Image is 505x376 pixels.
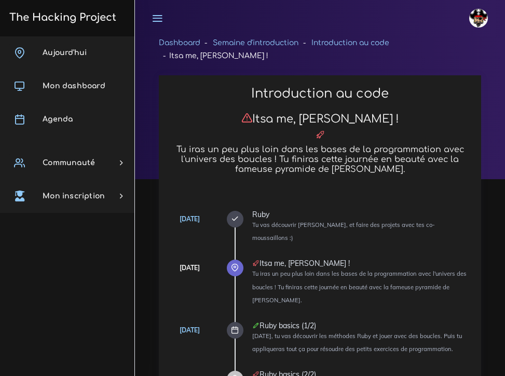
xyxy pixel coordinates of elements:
[180,215,200,223] a: [DATE]
[43,159,95,167] span: Communauté
[213,39,298,47] a: Semaine d'introduction
[465,3,496,33] a: avatar
[159,39,200,47] a: Dashboard
[43,192,105,200] span: Mon inscription
[252,270,467,303] small: Tu iras un peu plus loin dans les bases de la programmation avec l'univers des boucles ! Tu finir...
[6,12,116,23] h3: The Hacking Project
[180,262,200,274] div: [DATE]
[252,221,435,241] small: Tu vas découvrir [PERSON_NAME], et faire des projets avec tes co-moussaillons :)
[43,49,87,57] span: Aujourd'hui
[170,145,470,174] h5: Tu iras un peu plus loin dans les bases de la programmation avec l'univers des boucles ! Tu finir...
[43,82,105,90] span: Mon dashboard
[170,112,470,126] h3: Itsa me, [PERSON_NAME] !
[252,211,470,218] div: Ruby
[252,332,462,353] small: [DATE], tu vas découvrir les méthodes Ruby et jouer avec des boucles. Puis tu appliqueras tout ça...
[252,260,470,267] div: Itsa me, [PERSON_NAME] !
[180,326,200,334] a: [DATE]
[170,86,470,101] h2: Introduction au code
[252,322,260,329] i: Corrections cette journée là
[311,39,389,47] a: Introduction au code
[159,49,268,62] li: Itsa me, [PERSON_NAME] !
[252,260,260,267] i: Projet à rendre ce jour-là
[241,112,252,123] i: Attention : nous n'avons pas encore reçu ton projet aujourd'hui. N'oublie pas de le soumettre en ...
[469,9,488,28] img: avatar
[252,322,470,329] div: Ruby basics (1/2)
[316,130,325,139] i: Projet à rendre ce jour-là
[43,115,73,123] span: Agenda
